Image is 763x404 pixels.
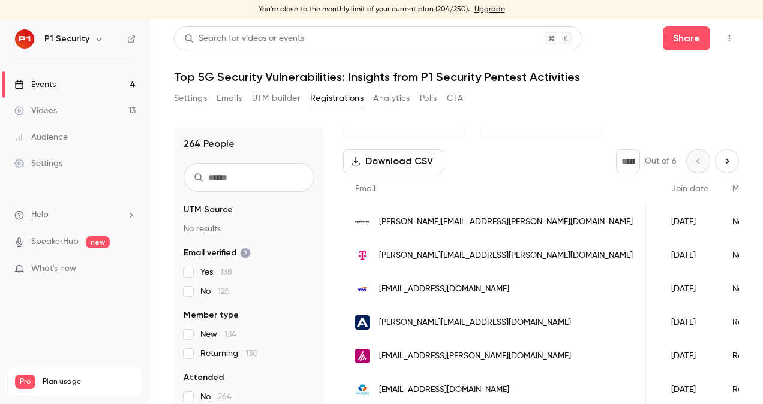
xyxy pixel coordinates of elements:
[645,155,677,167] p: Out of 6
[14,131,68,143] div: Audience
[355,248,370,263] img: t-mobile.pl
[447,89,463,108] button: CTA
[659,205,720,239] div: [DATE]
[184,247,251,259] span: Email verified
[218,287,230,296] span: 126
[224,330,236,339] span: 134
[31,209,49,221] span: Help
[379,316,571,329] span: [PERSON_NAME][EMAIL_ADDRESS][DOMAIN_NAME]
[663,26,710,50] button: Share
[379,249,633,262] span: [PERSON_NAME][EMAIL_ADDRESS][PERSON_NAME][DOMAIN_NAME]
[474,5,505,14] a: Upgrade
[15,29,34,49] img: P1 Security
[31,236,79,248] a: SpeakerHub
[15,375,35,389] span: Pro
[14,79,56,91] div: Events
[184,372,224,384] span: Attended
[355,215,370,229] img: syniverse.com
[659,272,720,306] div: [DATE]
[200,266,232,278] span: Yes
[379,350,571,363] span: [EMAIL_ADDRESS][PERSON_NAME][DOMAIN_NAME]
[218,393,232,401] span: 264
[310,89,364,108] button: Registrations
[200,285,230,297] span: No
[44,33,89,45] h6: P1 Security
[217,89,242,108] button: Emails
[373,89,410,108] button: Analytics
[200,391,232,403] span: No
[355,185,376,193] span: Email
[343,149,443,173] button: Download CSV
[14,105,57,117] div: Videos
[379,283,509,296] span: [EMAIL_ADDRESS][DOMAIN_NAME]
[671,185,708,193] span: Join date
[200,348,258,360] span: Returning
[659,306,720,339] div: [DATE]
[420,89,437,108] button: Polls
[355,382,370,397] img: bouyguestelecom.fr
[379,216,633,228] span: [PERSON_NAME][EMAIL_ADDRESS][PERSON_NAME][DOMAIN_NAME]
[659,339,720,373] div: [DATE]
[86,236,110,248] span: new
[184,223,314,235] p: No results
[184,137,235,151] h1: 264 People
[355,315,370,330] img: airbus.com
[355,282,370,296] img: tm.com.my
[14,158,62,170] div: Settings
[184,309,239,321] span: Member type
[174,70,739,84] h1: Top 5G Security Vulnerabilities: Insights from P1 Security Pentest Activities
[184,32,304,45] div: Search for videos or events
[245,349,258,358] span: 130
[14,209,136,221] li: help-dropdown-opener
[715,149,739,173] button: Next page
[43,377,135,387] span: Plan usage
[220,268,232,276] span: 138
[174,89,207,108] button: Settings
[659,239,720,272] div: [DATE]
[31,263,76,275] span: What's new
[355,349,370,363] img: andorratelecom.ad
[379,384,509,396] span: [EMAIL_ADDRESS][DOMAIN_NAME]
[252,89,301,108] button: UTM builder
[200,328,236,340] span: New
[184,204,233,216] span: UTM Source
